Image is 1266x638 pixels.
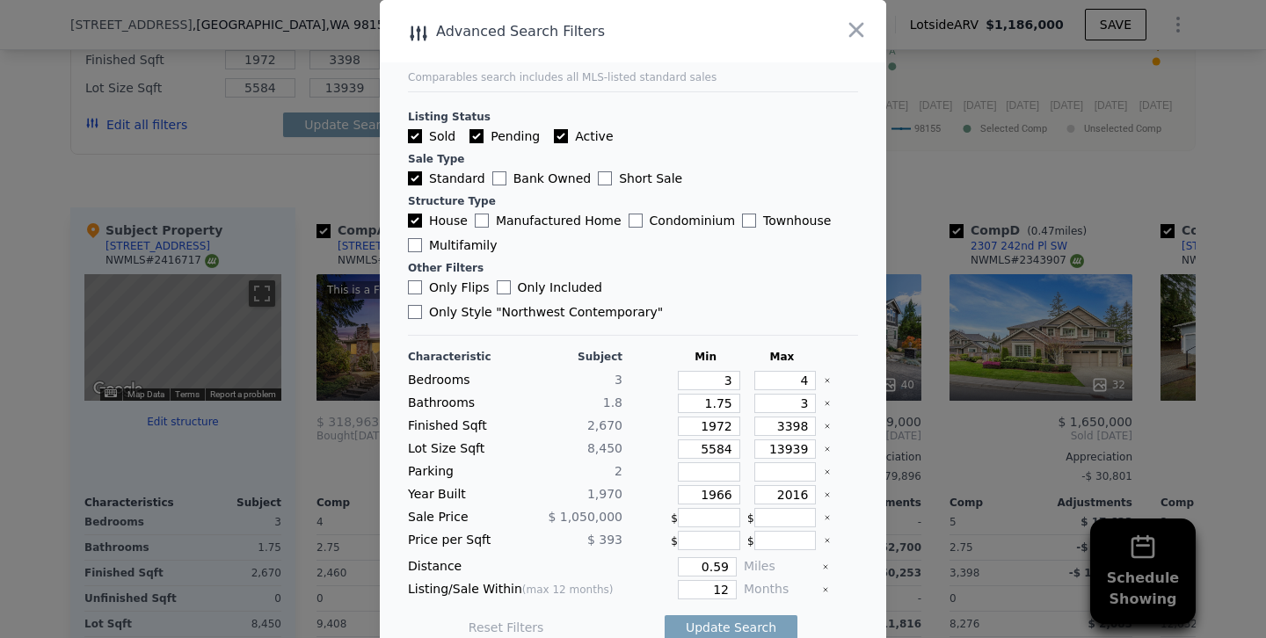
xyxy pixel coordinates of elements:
[822,586,829,593] button: Clear
[744,580,815,599] div: Months
[408,531,512,550] div: Price per Sqft
[408,462,512,482] div: Parking
[408,485,512,504] div: Year Built
[408,170,485,187] label: Standard
[469,619,544,636] button: Reset
[408,110,858,124] div: Listing Status
[380,19,785,44] div: Advanced Search Filters
[548,510,622,524] span: $ 1,050,000
[408,212,468,229] label: House
[615,464,622,478] span: 2
[587,418,622,432] span: 2,670
[408,194,858,208] div: Structure Type
[408,152,858,166] div: Sale Type
[408,261,858,275] div: Other Filters
[747,531,817,550] div: $
[408,171,422,185] input: Standard
[492,171,506,185] input: Bank Owned
[408,394,512,413] div: Bathrooms
[822,563,829,570] button: Clear
[824,377,831,384] button: Clear
[408,305,422,319] input: Only Style "Northwest Contemporary"
[469,129,484,143] input: Pending
[408,439,512,459] div: Lot Size Sqft
[824,491,831,498] button: Clear
[603,395,622,410] span: 1.8
[408,303,663,321] label: Only Style " Northwest Contemporary "
[519,350,622,364] div: Subject
[408,350,512,364] div: Characteristic
[408,280,422,294] input: Only Flips
[744,557,815,576] div: Miles
[408,417,512,436] div: Finished Sqft
[554,127,613,145] label: Active
[742,212,831,229] label: Townhouse
[824,400,831,407] button: Clear
[598,171,612,185] input: Short Sale
[497,280,511,294] input: Only Included
[408,580,622,599] div: Listing/Sale Within
[408,127,455,145] label: Sold
[587,533,622,547] span: $ 393
[587,487,622,501] span: 1,970
[522,584,614,596] span: (max 12 months)
[408,557,622,576] div: Distance
[671,350,740,364] div: Min
[598,170,682,187] label: Short Sale
[408,279,490,296] label: Only Flips
[824,514,831,521] button: Clear
[747,508,817,527] div: $
[408,508,512,527] div: Sale Price
[747,350,817,364] div: Max
[671,531,740,550] div: $
[408,214,422,228] input: House
[408,238,422,252] input: Multifamily
[824,537,831,544] button: Clear
[824,446,831,453] button: Clear
[671,508,740,527] div: $
[475,214,489,228] input: Manufactured Home
[497,279,602,296] label: Only Included
[554,129,568,143] input: Active
[587,441,622,455] span: 8,450
[469,127,540,145] label: Pending
[615,373,622,387] span: 3
[408,371,512,390] div: Bedrooms
[824,468,831,475] button: Clear
[408,70,858,84] div: Comparables search includes all MLS-listed standard sales
[824,423,831,430] button: Clear
[475,212,622,229] label: Manufactured Home
[408,236,497,254] label: Multifamily
[408,129,422,143] input: Sold
[629,212,735,229] label: Condominium
[742,214,756,228] input: Townhouse
[492,170,591,187] label: Bank Owned
[629,214,643,228] input: Condominium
